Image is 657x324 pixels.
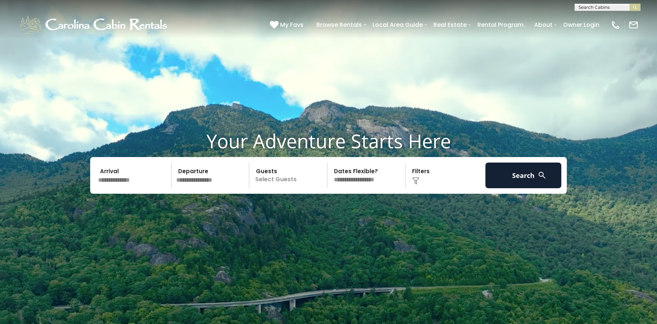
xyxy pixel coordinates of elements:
[430,18,470,31] a: Real Estate
[610,20,621,30] img: phone-regular-white.png
[559,18,603,31] a: Owner Login
[531,18,556,31] a: About
[252,163,327,188] p: Select Guests
[485,163,561,188] button: Search
[412,177,419,185] img: filter--v1.png
[18,14,170,36] img: White-1-1-2.png
[537,171,547,180] img: search-regular-white.png
[369,18,426,31] a: Local Area Guide
[474,18,527,31] a: Rental Program
[5,130,652,152] h1: Your Adventure Starts Here
[270,20,305,30] a: My Favs
[280,20,304,29] span: My Favs
[628,20,639,30] img: mail-regular-white.png
[313,18,366,31] a: Browse Rentals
